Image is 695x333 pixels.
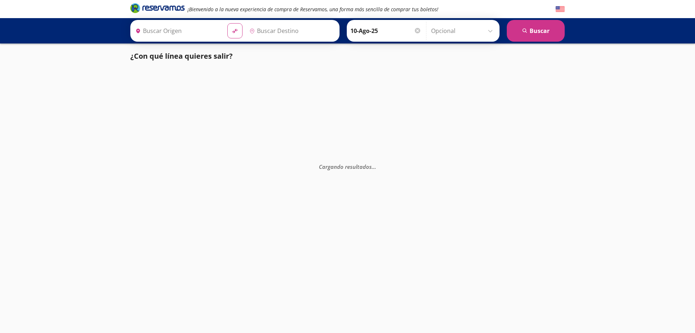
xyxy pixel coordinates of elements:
input: Opcional [431,22,496,40]
button: Buscar [507,20,565,42]
a: Brand Logo [130,3,185,16]
span: . [372,163,373,170]
em: Cargando resultados [319,163,376,170]
input: Buscar Destino [247,22,336,40]
input: Buscar Origen [132,22,222,40]
button: English [556,5,565,14]
span: . [375,163,376,170]
em: ¡Bienvenido a la nueva experiencia de compra de Reservamos, una forma más sencilla de comprar tus... [188,6,438,13]
p: ¿Con qué línea quieres salir? [130,51,233,62]
input: Elegir Fecha [350,22,421,40]
i: Brand Logo [130,3,185,13]
span: . [373,163,375,170]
